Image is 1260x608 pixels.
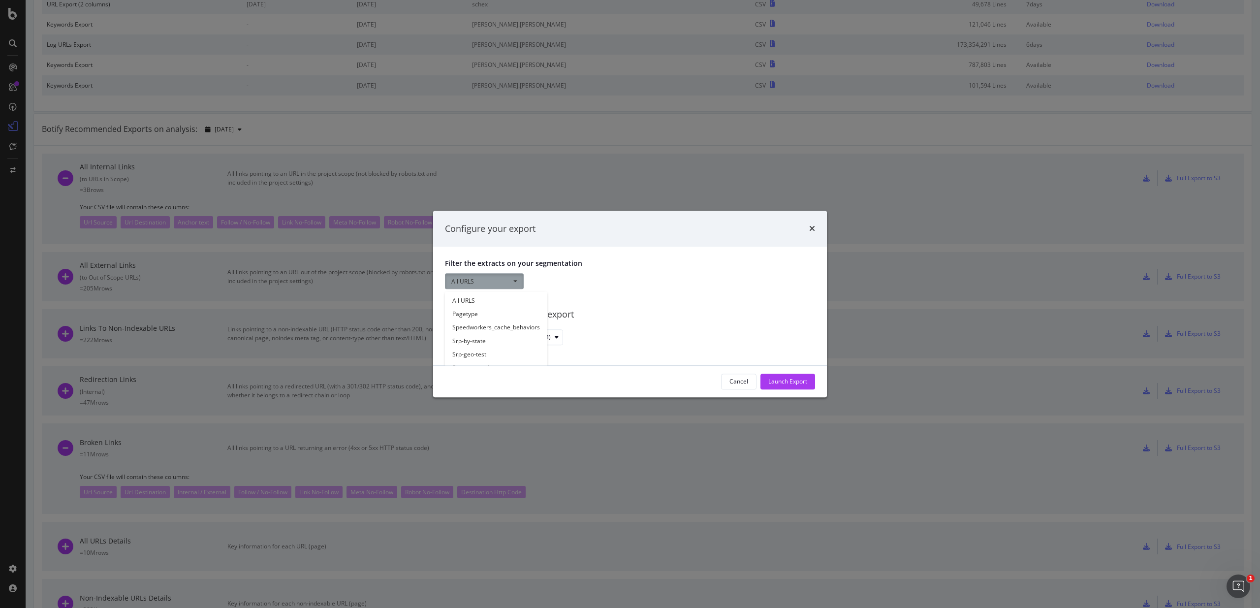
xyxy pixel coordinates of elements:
[445,334,547,348] a: Srp-by-state
[445,274,524,289] button: All URLS
[445,294,547,308] a: All URLS
[445,308,547,321] a: Pagetype
[768,378,807,386] div: Launch Export
[760,374,815,389] button: Launch Export
[445,292,547,444] ul: All URLS
[445,223,535,235] div: Configure your export
[445,309,815,321] div: Define a limit of rows to export
[1227,575,1250,598] iframe: Intercom live chat
[445,348,547,361] a: Srp-geo-test
[445,259,815,269] p: Filter the extracts on your segmentation
[729,378,748,386] div: Cancel
[445,361,547,374] a: Recency-tracker
[1247,575,1255,582] span: 1
[721,374,756,389] button: Cancel
[445,321,547,334] a: Speedworkers_cache_behaviors
[809,223,815,235] div: times
[433,211,827,397] div: modal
